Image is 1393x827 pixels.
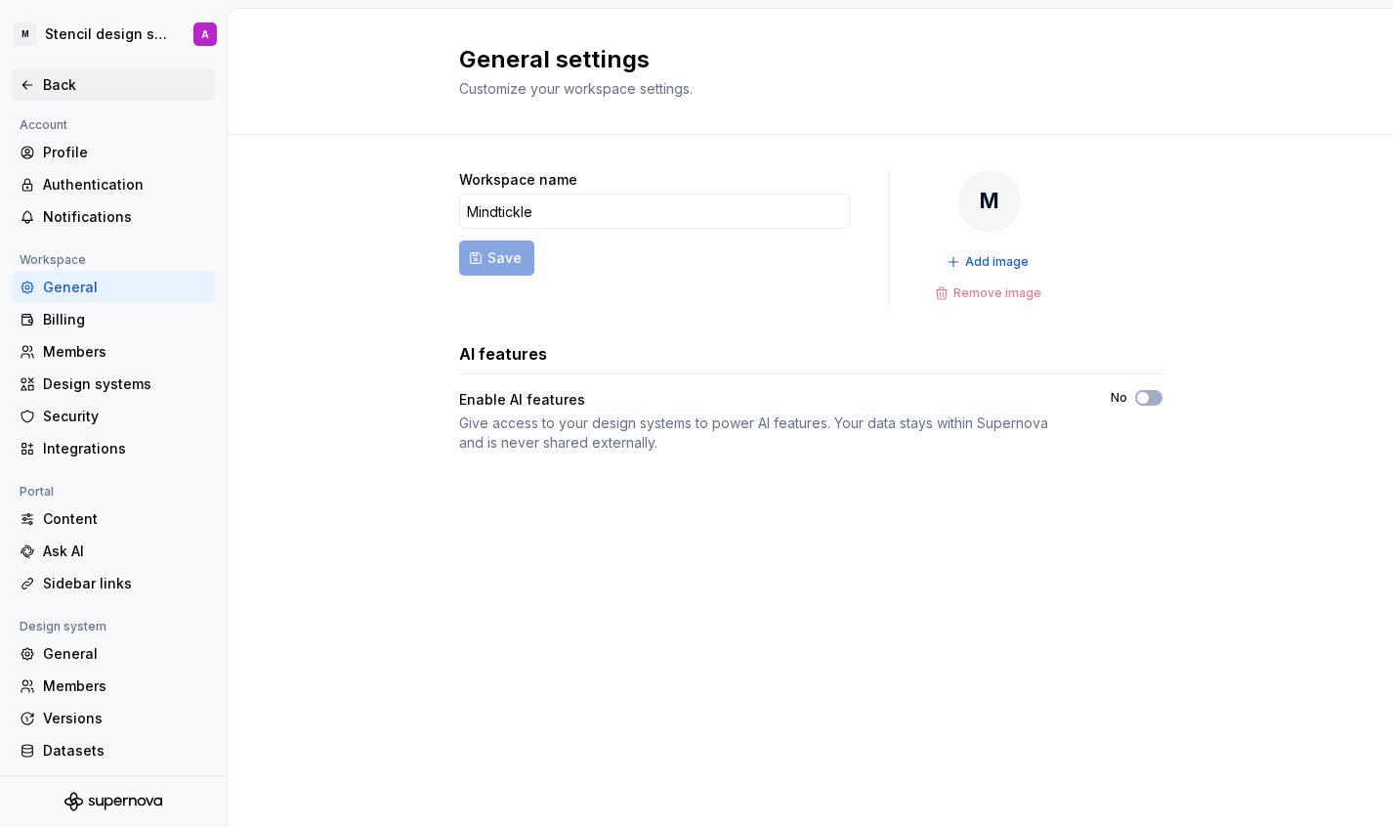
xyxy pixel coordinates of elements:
[43,439,207,458] div: Integrations
[12,767,215,799] a: Documentation
[45,24,170,44] div: Stencil design system
[43,75,207,95] div: Back
[43,644,207,664] div: General
[12,433,215,464] a: Integrations
[43,741,207,761] div: Datasets
[12,336,215,368] a: Members
[12,201,215,233] a: Notifications
[459,44,1139,75] h2: General settings
[12,69,215,101] a: Back
[43,342,207,362] div: Members
[12,480,62,503] div: Portal
[12,248,94,272] div: Workspace
[12,503,215,535] a: Content
[12,113,75,137] div: Account
[43,407,207,426] div: Security
[12,137,215,168] a: Profile
[43,542,207,561] div: Ask AI
[12,369,215,400] a: Design systems
[43,709,207,728] div: Versions
[12,272,215,303] a: General
[201,26,209,42] div: A
[459,390,1076,410] div: Enable AI features
[459,413,1076,453] div: Give access to your design systems to power AI features. Your data stays within Supernova and is ...
[12,735,215,766] a: Datasets
[43,574,207,593] div: Sidebar links
[12,536,215,567] a: Ask AI
[14,22,37,46] div: M
[12,401,215,432] a: Security
[43,207,207,227] div: Notifications
[43,143,207,162] div: Profile
[12,638,215,670] a: General
[965,254,1029,270] span: Add image
[459,342,547,366] h3: AI features
[43,310,207,329] div: Billing
[12,304,215,335] a: Billing
[12,169,215,200] a: Authentication
[941,248,1037,276] button: Add image
[12,671,215,702] a: Members
[459,80,693,97] span: Customize your workspace settings.
[64,792,162,811] svg: Supernova Logo
[43,374,207,394] div: Design systems
[4,13,223,56] button: MStencil design systemA
[12,703,215,734] a: Versions
[1111,390,1127,406] label: No
[12,568,215,599] a: Sidebar links
[43,509,207,529] div: Content
[43,773,207,793] div: Documentation
[43,278,207,297] div: General
[958,170,1021,233] div: M
[43,676,207,696] div: Members
[43,175,207,195] div: Authentication
[459,170,577,190] label: Workspace name
[12,615,114,638] div: Design system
